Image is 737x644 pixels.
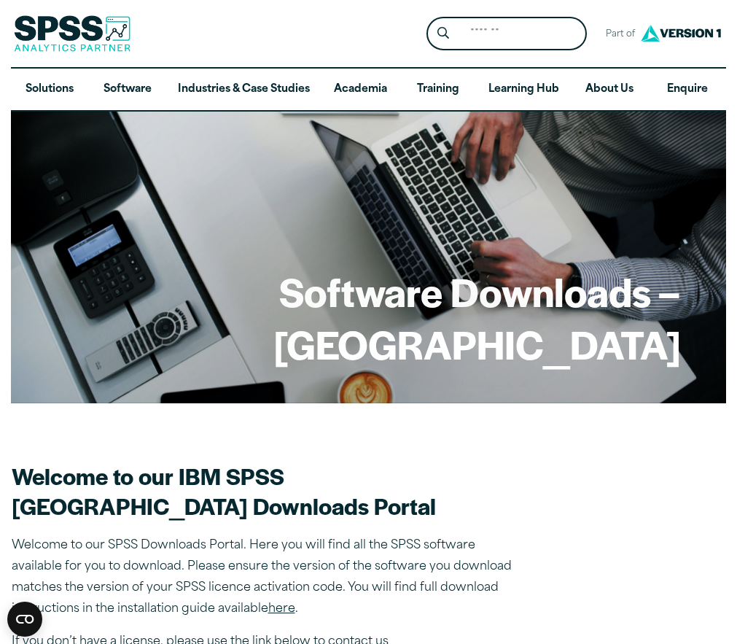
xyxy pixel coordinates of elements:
[12,535,522,619] p: Welcome to our SPSS Downloads Portal. Here you will find all the SPSS software available for you ...
[89,69,166,111] a: Software
[11,69,88,111] a: Solutions
[56,265,681,370] h1: Software Downloads – [GEOGRAPHIC_DATA]
[426,17,587,51] form: Site Header Search Form
[437,27,449,39] svg: Search magnifying glass icon
[430,20,457,47] button: Search magnifying glass icon
[12,461,522,521] h2: Welcome to our IBM SPSS [GEOGRAPHIC_DATA] Downloads Portal
[648,69,725,111] a: Enquire
[7,602,42,637] button: Open CMP widget
[571,69,648,111] a: About Us
[11,69,726,111] nav: Desktop version of site main menu
[268,603,295,615] a: here
[399,69,477,111] a: Training
[477,69,571,111] a: Learning Hub
[598,24,637,45] span: Part of
[637,20,725,47] img: Version1 Logo
[14,15,130,52] img: SPSS Analytics Partner
[166,69,321,111] a: Industries & Case Studies
[321,69,399,111] a: Academia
